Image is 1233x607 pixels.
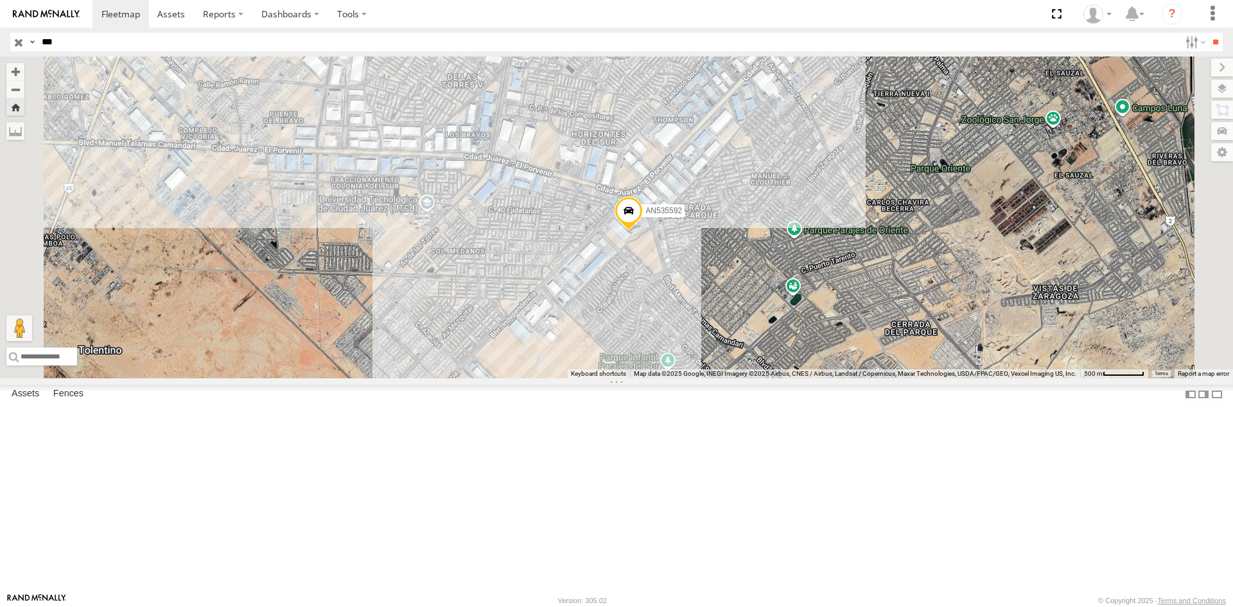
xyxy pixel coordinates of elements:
img: rand-logo.svg [13,10,80,19]
a: Terms [1155,371,1168,376]
button: Keyboard shortcuts [571,369,626,378]
i: ? [1162,4,1182,24]
a: Report a map error [1178,370,1229,377]
a: Visit our Website [7,594,66,607]
label: Dock Summary Table to the Right [1197,385,1210,403]
label: Search Filter Options [1180,33,1208,51]
label: Map Settings [1211,143,1233,161]
button: Zoom out [6,80,24,98]
button: Zoom Home [6,98,24,116]
label: Dock Summary Table to the Left [1184,385,1197,403]
div: Roberto Garcia [1079,4,1116,24]
button: Drag Pegman onto the map to open Street View [6,315,32,341]
label: Hide Summary Table [1211,385,1223,403]
span: Map data ©2025 Google, INEGI Imagery ©2025 Airbus, CNES / Airbus, Landsat / Copernicus, Maxar Tec... [634,370,1076,377]
button: Map Scale: 500 m per 61 pixels [1080,369,1148,378]
div: Version: 305.02 [558,597,607,604]
span: 500 m [1084,370,1103,377]
label: Search Query [27,33,37,51]
div: © Copyright 2025 - [1098,597,1226,604]
label: Assets [5,385,46,403]
span: AN535592 [645,206,682,215]
button: Zoom in [6,63,24,80]
a: Terms and Conditions [1158,597,1226,604]
label: Measure [6,122,24,140]
label: Fences [47,385,90,403]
